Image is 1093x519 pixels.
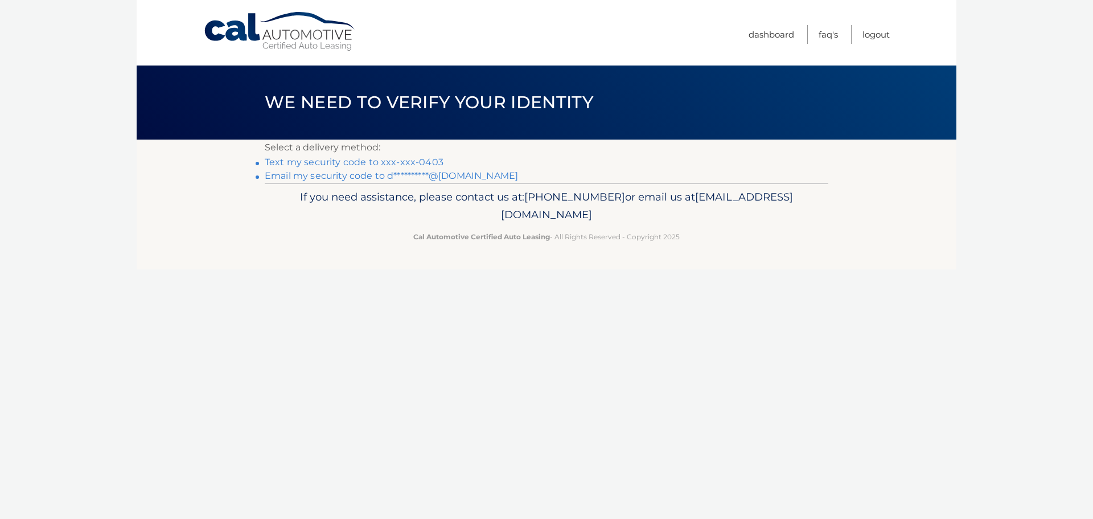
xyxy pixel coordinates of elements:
a: Logout [862,25,890,44]
strong: Cal Automotive Certified Auto Leasing [413,232,550,241]
p: If you need assistance, please contact us at: or email us at [272,188,821,224]
p: - All Rights Reserved - Copyright 2025 [272,231,821,243]
a: Text my security code to xxx-xxx-0403 [265,157,443,167]
a: Email my security code to d**********@[DOMAIN_NAME] [265,170,518,181]
p: Select a delivery method: [265,140,828,156]
a: FAQ's [819,25,838,44]
a: Dashboard [749,25,794,44]
span: We need to verify your identity [265,92,593,113]
span: [PHONE_NUMBER] [524,190,625,203]
a: Cal Automotive [203,11,357,52]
